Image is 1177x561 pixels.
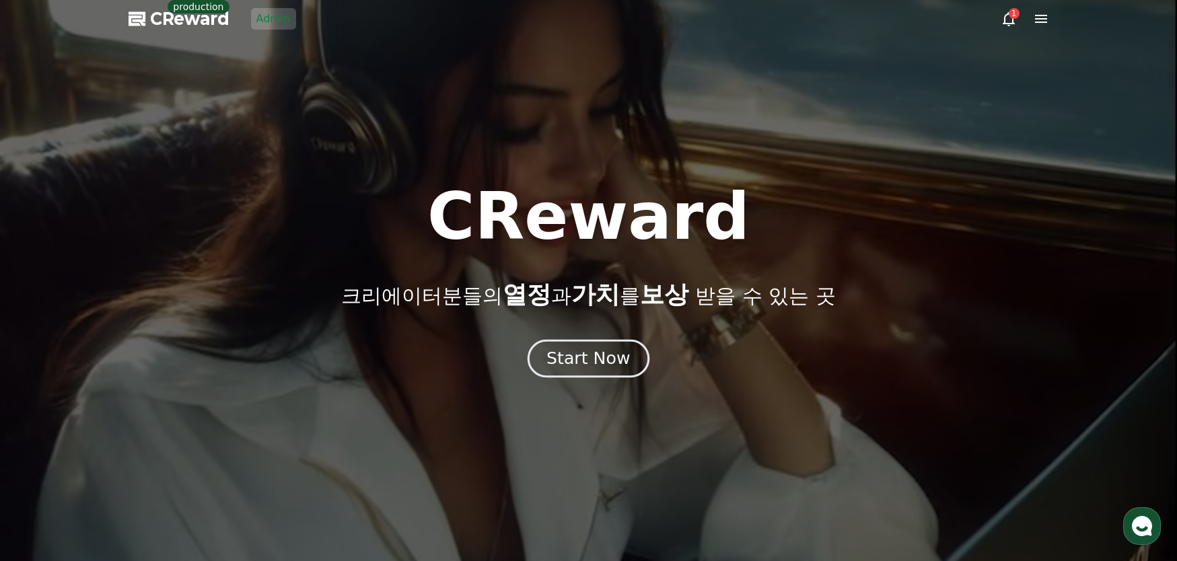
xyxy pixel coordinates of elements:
[1001,11,1017,27] a: 1
[530,354,647,367] a: Start Now
[571,280,620,308] span: 가치
[42,447,50,457] span: 홈
[640,280,688,308] span: 보상
[427,184,750,249] h1: CReward
[341,281,835,308] p: 크리에이터분들의 과 를 받을 수 있는 곳
[251,8,296,30] a: Admin
[4,426,89,460] a: 홈
[546,347,630,370] div: Start Now
[174,426,258,460] a: 설정
[123,447,139,458] span: 대화
[129,8,229,30] a: CReward
[89,426,174,460] a: 대화
[208,447,224,457] span: 설정
[528,340,649,378] button: Start Now
[503,280,551,308] span: 열정
[150,8,229,30] span: CReward
[1009,8,1020,19] div: 1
